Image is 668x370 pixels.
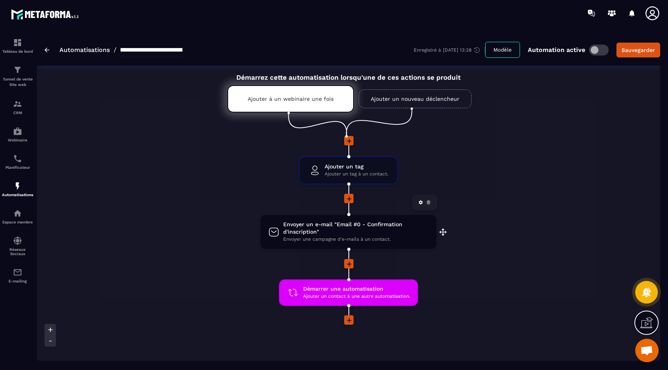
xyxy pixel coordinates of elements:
[2,230,33,262] a: social-networksocial-networkRéseaux Sociaux
[2,59,33,93] a: formationformationTunnel de vente Site web
[303,285,410,293] span: Démarrer une automatisation
[2,279,33,283] p: E-mailing
[303,293,410,300] span: Ajouter un contact à une autre automatisation.
[248,96,334,102] p: Ajouter à un webinaire une fois
[2,203,33,230] a: automationsautomationsEspace membre
[59,46,110,54] a: Automatisations
[114,46,116,54] span: /
[13,236,22,245] img: social-network
[2,165,33,170] p: Planificateur
[2,49,33,54] p: Tableau de bord
[45,48,50,52] img: arrow
[13,127,22,136] img: automations
[13,181,22,191] img: automations
[2,220,33,224] p: Espace membre
[13,65,22,75] img: formation
[208,64,489,81] div: Démarrez cette automatisation lorsqu'une de ces actions se produit
[13,209,22,218] img: automations
[485,42,520,58] button: Modèle
[2,121,33,148] a: automationsautomationsWebinaire
[635,339,659,362] div: Ouvrir le chat
[2,175,33,203] a: automationsautomationsAutomatisations
[2,138,33,142] p: Webinaire
[2,148,33,175] a: schedulerschedulerPlanificateur
[325,163,388,170] span: Ajouter un tag
[13,268,22,277] img: email
[2,32,33,59] a: formationformationTableau de bord
[414,46,485,54] div: Enregistré à
[2,262,33,289] a: emailemailE-mailing
[359,89,472,108] a: Ajouter un nouveau déclencheur
[13,99,22,109] img: formation
[13,154,22,163] img: scheduler
[283,221,429,236] span: Envoyer un e-mail "Email #0 - Confirmation d'inscription"
[622,46,655,54] div: Sauvegarder
[528,46,585,54] p: Automation active
[443,47,472,53] p: [DATE] 13:28
[2,93,33,121] a: formationformationCRM
[2,247,33,256] p: Réseaux Sociaux
[2,111,33,115] p: CRM
[325,170,388,178] span: Ajouter un tag à un contact.
[2,193,33,197] p: Automatisations
[2,77,33,88] p: Tunnel de vente Site web
[616,43,660,57] button: Sauvegarder
[11,7,81,21] img: logo
[283,236,429,243] span: Envoyer une campagne d'e-mails à un contact.
[13,38,22,47] img: formation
